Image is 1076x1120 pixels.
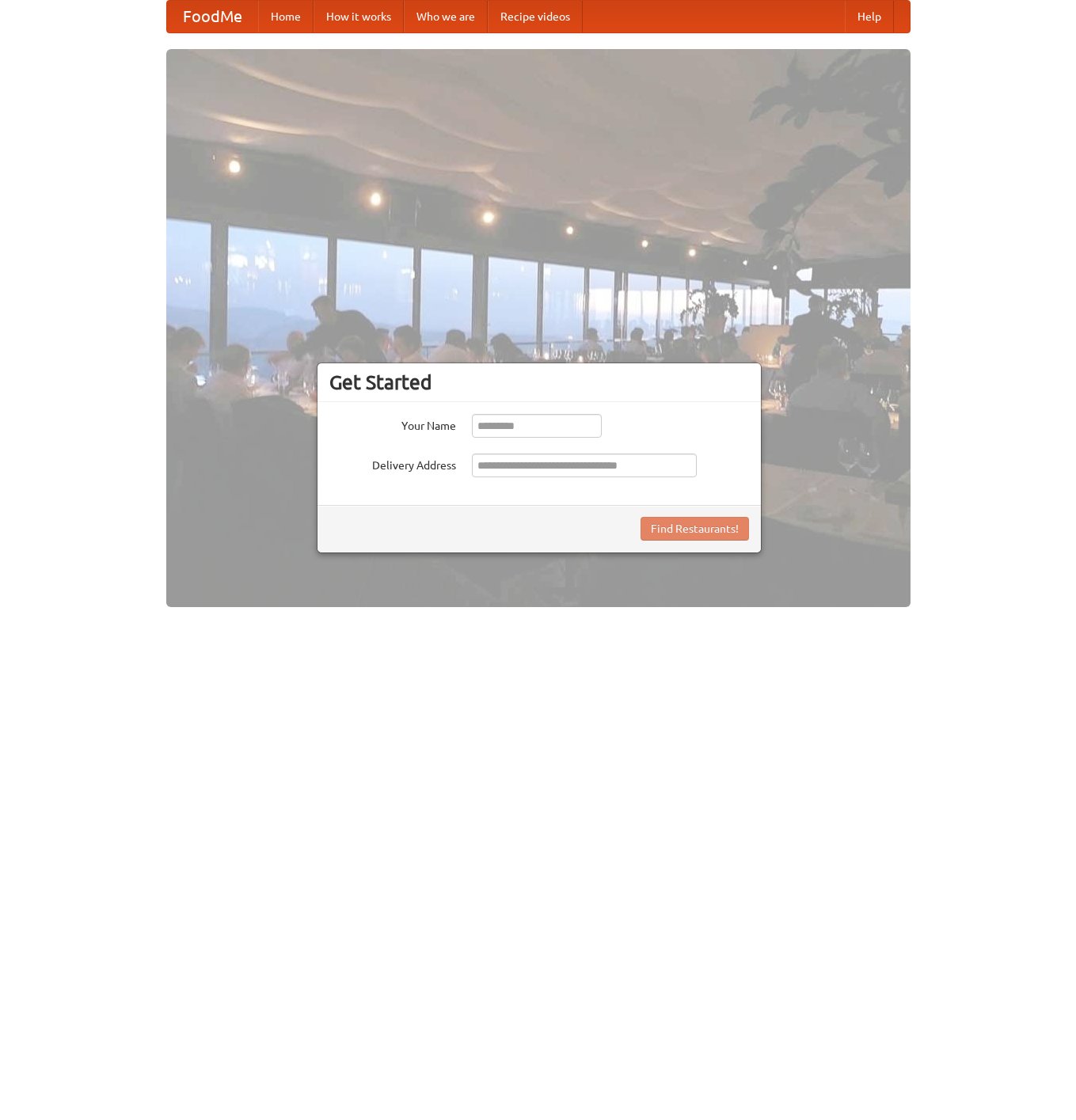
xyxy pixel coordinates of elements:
[329,454,456,473] label: Delivery Address
[488,1,583,32] a: Recipe videos
[167,1,258,32] a: FoodMe
[329,370,749,394] h3: Get Started
[641,517,749,541] button: Find Restaurants!
[258,1,314,32] a: Home
[329,414,456,434] label: Your Name
[314,1,404,32] a: How it works
[845,1,894,32] a: Help
[404,1,488,32] a: Who we are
